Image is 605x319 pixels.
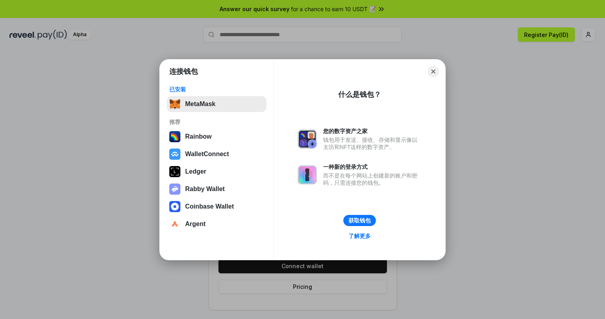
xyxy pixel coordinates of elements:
img: svg+xml,%3Csvg%20fill%3D%22none%22%20height%3D%2233%22%20viewBox%3D%220%200%2035%2033%22%20width%... [169,99,180,110]
button: Rainbow [167,129,266,145]
button: 获取钱包 [343,215,376,226]
div: 推荐 [169,118,264,126]
div: 您的数字资产之家 [323,128,421,135]
div: 已安装 [169,86,264,93]
div: Argent [185,220,206,228]
img: svg+xml,%3Csvg%20xmlns%3D%22http%3A%2F%2Fwww.w3.org%2F2000%2Fsvg%22%20fill%3D%22none%22%20viewBox... [298,165,317,184]
div: Coinbase Wallet [185,203,234,210]
div: 获取钱包 [348,217,371,224]
div: 一种新的登录方式 [323,163,421,170]
button: Close [428,66,439,77]
div: 钱包用于发送、接收、存储和显示像以太坊和NFT这样的数字资产。 [323,136,421,151]
img: svg+xml,%3Csvg%20xmlns%3D%22http%3A%2F%2Fwww.w3.org%2F2000%2Fsvg%22%20fill%3D%22none%22%20viewBox... [169,184,180,195]
img: svg+xml,%3Csvg%20width%3D%2228%22%20height%3D%2228%22%20viewBox%3D%220%200%2028%2028%22%20fill%3D... [169,218,180,230]
img: svg+xml,%3Csvg%20width%3D%2228%22%20height%3D%2228%22%20viewBox%3D%220%200%2028%2028%22%20fill%3D... [169,149,180,160]
h1: 连接钱包 [169,67,198,76]
div: Rabby Wallet [185,186,225,193]
div: 什么是钱包？ [338,90,381,99]
img: svg+xml,%3Csvg%20width%3D%2228%22%20height%3D%2228%22%20viewBox%3D%220%200%2028%2028%22%20fill%3D... [169,201,180,212]
a: 了解更多 [344,231,375,241]
button: Argent [167,216,266,232]
div: 而不是在每个网站上创建新的账户和密码，只需连接您的钱包。 [323,172,421,186]
button: Coinbase Wallet [167,199,266,215]
button: Ledger [167,164,266,180]
img: svg+xml,%3Csvg%20width%3D%22120%22%20height%3D%22120%22%20viewBox%3D%220%200%20120%20120%22%20fil... [169,131,180,142]
img: svg+xml,%3Csvg%20xmlns%3D%22http%3A%2F%2Fwww.w3.org%2F2000%2Fsvg%22%20width%3D%2228%22%20height%3... [169,166,180,177]
button: Rabby Wallet [167,181,266,197]
img: svg+xml,%3Csvg%20xmlns%3D%22http%3A%2F%2Fwww.w3.org%2F2000%2Fsvg%22%20fill%3D%22none%22%20viewBox... [298,130,317,149]
div: MetaMask [185,101,215,108]
div: 了解更多 [348,232,371,240]
button: MetaMask [167,96,266,112]
div: Ledger [185,168,206,175]
div: WalletConnect [185,151,229,158]
div: Rainbow [185,133,212,140]
button: WalletConnect [167,146,266,162]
